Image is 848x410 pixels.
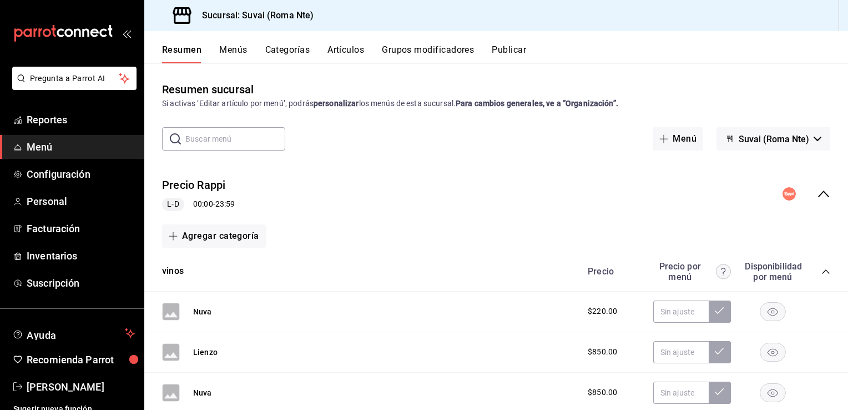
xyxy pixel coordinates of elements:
[193,306,212,317] button: Nuva
[163,198,183,210] span: L-D
[653,301,709,323] input: Sin ajuste
[653,127,703,151] button: Menú
[12,67,137,90] button: Pregunta a Parrot AI
[745,261,800,282] div: Disponibilidad por menú
[162,98,830,109] div: Si activas ‘Editar artículo por menú’, podrás los menús de esta sucursal.
[821,267,830,276] button: collapse-category-row
[588,306,617,317] span: $220.00
[122,29,131,38] button: open_drawer_menu
[716,127,830,151] button: Suvai (Roma Nte)
[653,382,709,404] input: Sin ajuste
[27,327,120,340] span: Ayuda
[27,112,135,127] span: Reportes
[653,341,709,363] input: Sin ajuste
[162,81,254,98] div: Resumen sucursal
[30,73,119,84] span: Pregunta a Parrot AI
[653,261,731,282] div: Precio por menú
[162,265,184,278] button: vinos
[382,44,474,63] button: Grupos modificadores
[27,276,135,291] span: Suscripción
[8,81,137,92] a: Pregunta a Parrot AI
[219,44,247,63] button: Menús
[588,346,617,358] span: $850.00
[193,9,314,22] h3: Sucursal: Suvai (Roma Nte)
[265,44,310,63] button: Categorías
[162,44,201,63] button: Resumen
[162,177,226,193] button: Precio Rappi
[193,387,212,398] button: Nuva
[162,44,848,63] div: navigation tabs
[185,128,285,150] input: Buscar menú
[27,379,135,394] span: [PERSON_NAME]
[492,44,526,63] button: Publicar
[577,266,648,277] div: Precio
[193,347,218,358] button: Lienzo
[739,134,809,144] span: Suvai (Roma Nte)
[27,139,135,154] span: Menú
[27,167,135,182] span: Configuración
[162,198,235,211] div: 00:00 - 23:59
[162,224,266,248] button: Agregar categoría
[314,99,359,108] strong: personalizar
[27,194,135,209] span: Personal
[27,221,135,236] span: Facturación
[144,168,848,220] div: collapse-menu-row
[327,44,364,63] button: Artículos
[27,248,135,263] span: Inventarios
[456,99,618,108] strong: Para cambios generales, ve a “Organización”.
[588,387,617,398] span: $850.00
[27,352,135,367] span: Recomienda Parrot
